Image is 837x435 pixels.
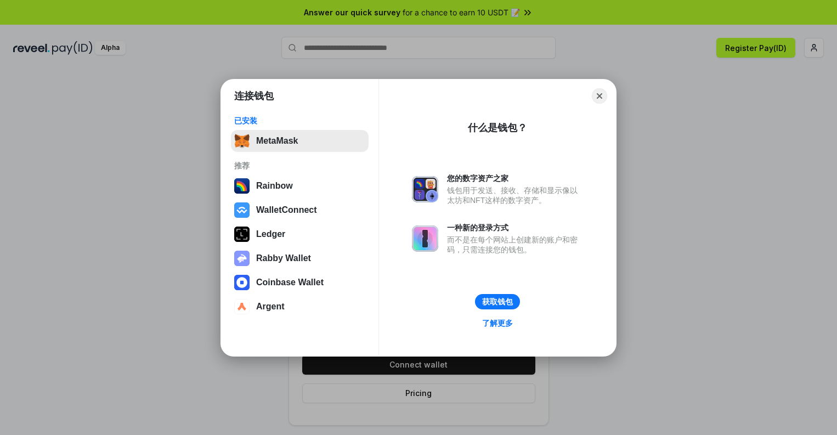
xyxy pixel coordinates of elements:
div: Rabby Wallet [256,253,311,263]
button: Argent [231,296,369,318]
button: MetaMask [231,130,369,152]
img: svg+xml,%3Csvg%20xmlns%3D%22http%3A%2F%2Fwww.w3.org%2F2000%2Fsvg%22%20fill%3D%22none%22%20viewBox... [412,176,438,202]
img: svg+xml,%3Csvg%20xmlns%3D%22http%3A%2F%2Fwww.w3.org%2F2000%2Fsvg%22%20fill%3D%22none%22%20viewBox... [412,225,438,252]
img: svg+xml,%3Csvg%20fill%3D%22none%22%20height%3D%2233%22%20viewBox%3D%220%200%2035%2033%22%20width%... [234,133,250,149]
button: Coinbase Wallet [231,272,369,293]
div: 推荐 [234,161,365,171]
div: 获取钱包 [482,297,513,307]
button: 获取钱包 [475,294,520,309]
button: Ledger [231,223,369,245]
div: 什么是钱包？ [468,121,527,134]
div: 您的数字资产之家 [447,173,583,183]
div: Rainbow [256,181,293,191]
button: Close [592,88,607,104]
div: MetaMask [256,136,298,146]
div: Coinbase Wallet [256,278,324,287]
div: 已安装 [234,116,365,126]
img: svg+xml,%3Csvg%20width%3D%2228%22%20height%3D%2228%22%20viewBox%3D%220%200%2028%2028%22%20fill%3D... [234,275,250,290]
img: svg+xml,%3Csvg%20width%3D%22120%22%20height%3D%22120%22%20viewBox%3D%220%200%20120%20120%22%20fil... [234,178,250,194]
div: WalletConnect [256,205,317,215]
a: 了解更多 [476,316,519,330]
div: 了解更多 [482,318,513,328]
button: WalletConnect [231,199,369,221]
button: Rabby Wallet [231,247,369,269]
img: svg+xml,%3Csvg%20width%3D%2228%22%20height%3D%2228%22%20viewBox%3D%220%200%2028%2028%22%20fill%3D... [234,202,250,218]
div: 而不是在每个网站上创建新的账户和密码，只需连接您的钱包。 [447,235,583,255]
img: svg+xml,%3Csvg%20xmlns%3D%22http%3A%2F%2Fwww.w3.org%2F2000%2Fsvg%22%20fill%3D%22none%22%20viewBox... [234,251,250,266]
div: Ledger [256,229,285,239]
div: 一种新的登录方式 [447,223,583,233]
button: Rainbow [231,175,369,197]
h1: 连接钱包 [234,89,274,103]
div: Argent [256,302,285,312]
div: 钱包用于发送、接收、存储和显示像以太坊和NFT这样的数字资产。 [447,185,583,205]
img: svg+xml,%3Csvg%20xmlns%3D%22http%3A%2F%2Fwww.w3.org%2F2000%2Fsvg%22%20width%3D%2228%22%20height%3... [234,227,250,242]
img: svg+xml,%3Csvg%20width%3D%2228%22%20height%3D%2228%22%20viewBox%3D%220%200%2028%2028%22%20fill%3D... [234,299,250,314]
